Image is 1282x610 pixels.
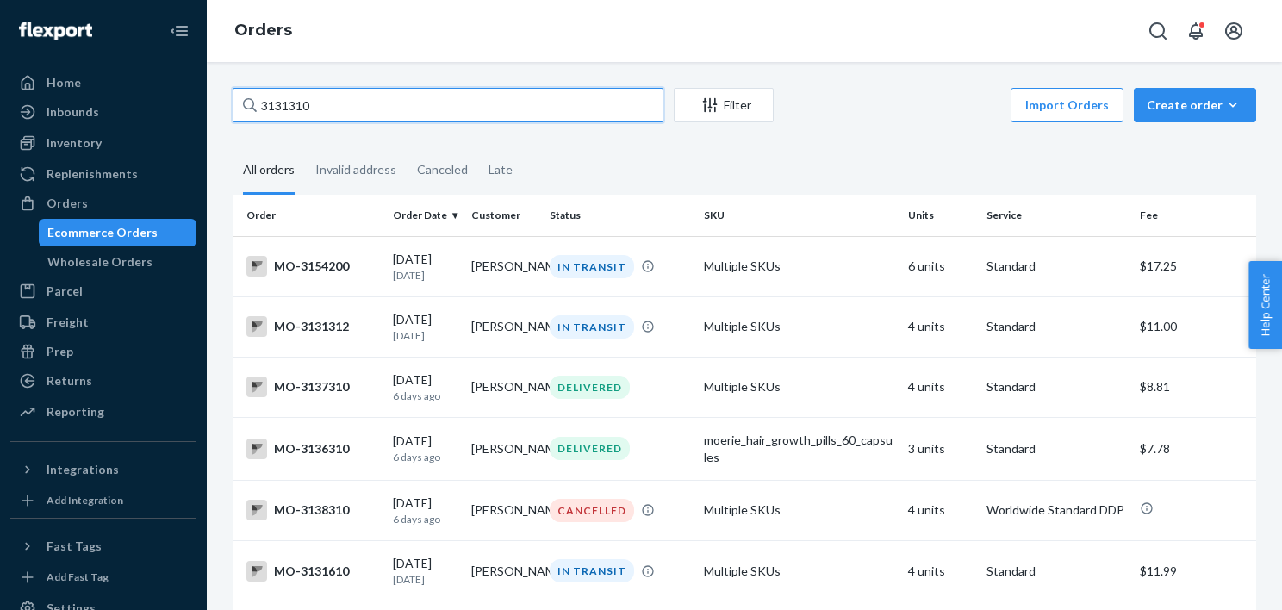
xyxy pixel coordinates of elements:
[10,160,196,188] a: Replenishments
[489,147,513,192] div: Late
[10,129,196,157] a: Inventory
[246,500,379,520] div: MO-3138310
[697,541,902,601] td: Multiple SKUs
[47,103,99,121] div: Inbounds
[550,499,634,522] div: CANCELLED
[986,563,1126,580] p: Standard
[47,253,152,271] div: Wholesale Orders
[246,439,379,459] div: MO-3136310
[393,450,457,464] p: 6 days ago
[417,147,468,192] div: Canceled
[233,88,663,122] input: Search orders
[234,21,292,40] a: Orders
[393,268,457,283] p: [DATE]
[464,357,543,417] td: [PERSON_NAME]
[464,541,543,601] td: [PERSON_NAME]
[47,134,102,152] div: Inventory
[393,251,457,283] div: [DATE]
[10,98,196,126] a: Inbounds
[1133,195,1256,236] th: Fee
[986,318,1126,335] p: Standard
[697,357,902,417] td: Multiple SKUs
[393,572,457,587] p: [DATE]
[550,315,634,339] div: IN TRANSIT
[675,96,773,114] div: Filter
[1217,14,1251,48] button: Open account menu
[697,296,902,357] td: Multiple SKUs
[47,224,158,241] div: Ecommerce Orders
[393,371,457,403] div: [DATE]
[550,376,630,399] div: DELIVERED
[10,190,196,217] a: Orders
[393,328,457,343] p: [DATE]
[471,208,536,222] div: Customer
[393,512,457,526] p: 6 days ago
[697,480,902,540] td: Multiple SKUs
[47,195,88,212] div: Orders
[1133,357,1256,417] td: $8.81
[550,559,634,582] div: IN TRANSIT
[674,88,774,122] button: Filter
[464,296,543,357] td: [PERSON_NAME]
[47,372,92,389] div: Returns
[1134,88,1256,122] button: Create order
[550,255,634,278] div: IN TRANSIT
[233,195,386,236] th: Order
[1141,14,1175,48] button: Open Search Box
[10,367,196,395] a: Returns
[10,398,196,426] a: Reporting
[246,561,379,582] div: MO-3131610
[901,296,980,357] td: 4 units
[10,532,196,560] button: Fast Tags
[393,555,457,587] div: [DATE]
[10,69,196,96] a: Home
[697,195,902,236] th: SKU
[315,147,396,192] div: Invalid address
[986,258,1126,275] p: Standard
[986,378,1126,395] p: Standard
[980,195,1133,236] th: Service
[47,461,119,478] div: Integrations
[543,195,696,236] th: Status
[39,219,197,246] a: Ecommerce Orders
[1179,14,1213,48] button: Open notifications
[10,277,196,305] a: Parcel
[1248,261,1282,349] span: Help Center
[47,283,83,300] div: Parcel
[901,417,980,480] td: 3 units
[243,147,295,195] div: All orders
[901,236,980,296] td: 6 units
[901,195,980,236] th: Units
[901,357,980,417] td: 4 units
[1133,541,1256,601] td: $11.99
[10,338,196,365] a: Prep
[162,14,196,48] button: Close Navigation
[1133,296,1256,357] td: $11.00
[246,316,379,337] div: MO-3131312
[393,389,457,403] p: 6 days ago
[901,541,980,601] td: 4 units
[1147,96,1243,114] div: Create order
[464,236,543,296] td: [PERSON_NAME]
[1011,88,1123,122] button: Import Orders
[47,538,102,555] div: Fast Tags
[393,311,457,343] div: [DATE]
[47,403,104,420] div: Reporting
[47,493,123,507] div: Add Integration
[221,6,306,56] ol: breadcrumbs
[1133,236,1256,296] td: $17.25
[393,433,457,464] div: [DATE]
[10,456,196,483] button: Integrations
[386,195,464,236] th: Order Date
[986,501,1126,519] p: Worldwide Standard DDP
[47,343,73,360] div: Prep
[19,22,92,40] img: Flexport logo
[10,567,196,588] a: Add Fast Tag
[10,490,196,511] a: Add Integration
[246,256,379,277] div: MO-3154200
[697,236,902,296] td: Multiple SKUs
[246,377,379,397] div: MO-3137310
[47,570,109,584] div: Add Fast Tag
[47,314,89,331] div: Freight
[550,437,630,460] div: DELIVERED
